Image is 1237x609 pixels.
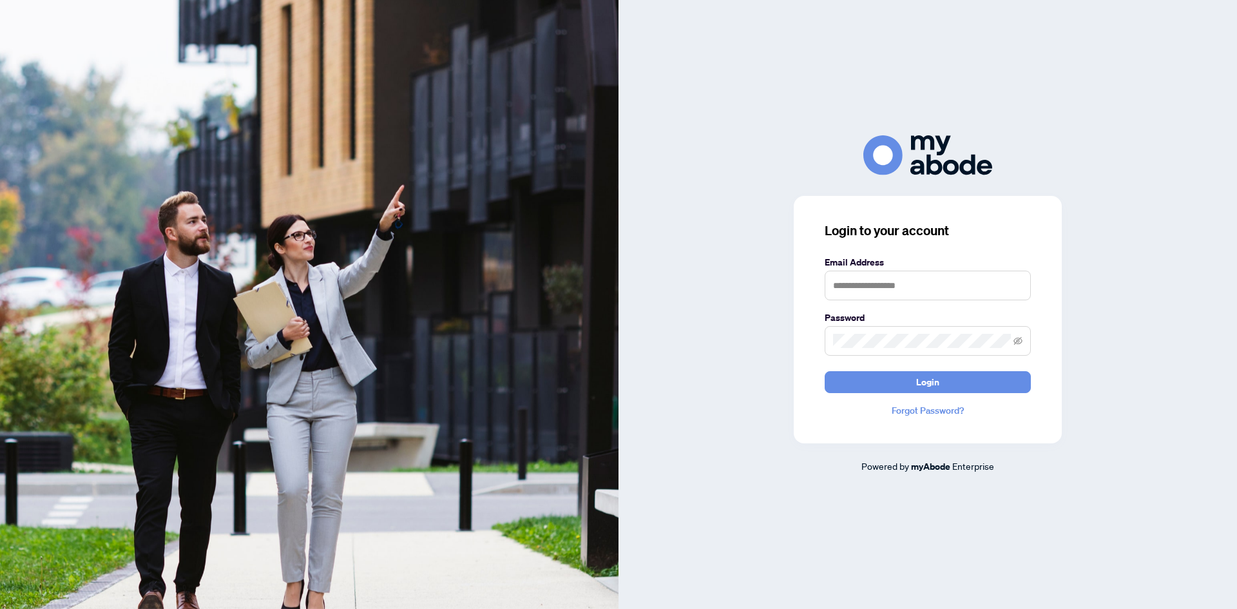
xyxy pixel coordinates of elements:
span: Enterprise [952,460,994,472]
label: Password [825,311,1031,325]
a: myAbode [911,459,950,474]
label: Email Address [825,255,1031,269]
span: Powered by [861,460,909,472]
a: Forgot Password? [825,403,1031,418]
img: ma-logo [863,135,992,175]
h3: Login to your account [825,222,1031,240]
span: eye-invisible [1013,336,1022,345]
button: Login [825,371,1031,393]
span: Login [916,372,939,392]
